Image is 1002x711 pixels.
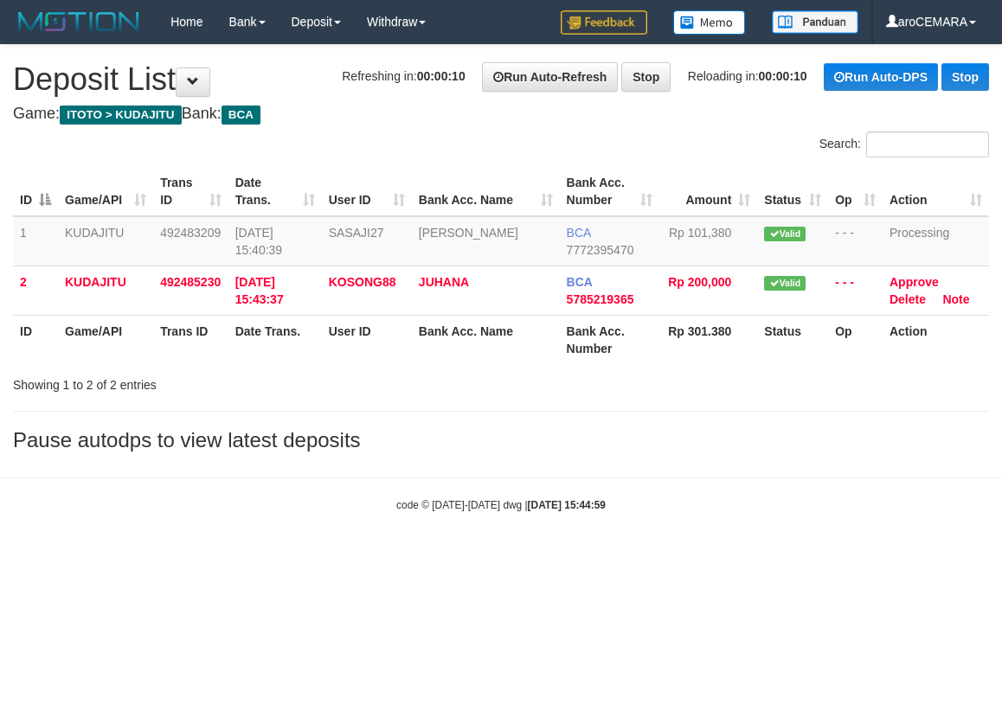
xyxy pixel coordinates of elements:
[883,216,989,266] td: Processing
[329,226,384,240] span: SASAJI27
[58,315,153,364] th: Game/API
[13,429,989,452] h3: Pause autodps to view latest deposits
[13,106,989,123] h4: Game: Bank:
[322,315,412,364] th: User ID
[58,216,153,266] td: KUDAJITU
[828,167,883,216] th: Op: activate to sort column ascending
[673,10,746,35] img: Button%20Memo.svg
[828,266,883,315] td: - - -
[668,275,731,289] span: Rp 200,000
[419,275,469,289] a: JUHANA
[13,369,405,394] div: Showing 1 to 2 of 2 entries
[417,69,466,83] strong: 00:00:10
[58,167,153,216] th: Game/API: activate to sort column ascending
[222,106,260,125] span: BCA
[890,275,939,289] a: Approve
[58,266,153,315] td: KUDAJITU
[482,62,618,92] a: Run Auto-Refresh
[419,226,518,240] a: [PERSON_NAME]
[396,499,606,511] small: code © [DATE]-[DATE] dwg |
[153,167,228,216] th: Trans ID: activate to sort column ascending
[824,63,938,91] a: Run Auto-DPS
[13,266,58,315] td: 2
[235,275,284,306] span: [DATE] 15:43:37
[322,167,412,216] th: User ID: activate to sort column ascending
[561,10,647,35] img: Feedback.jpg
[13,216,58,266] td: 1
[567,243,634,257] span: Copy 7772395470 to clipboard
[560,315,660,364] th: Bank Acc. Number
[160,226,221,240] span: 492483209
[941,63,989,91] a: Stop
[412,167,560,216] th: Bank Acc. Name: activate to sort column ascending
[329,275,396,289] span: KOSONG88
[764,276,806,291] span: Valid transaction
[528,499,606,511] strong: [DATE] 15:44:59
[942,292,969,306] a: Note
[160,275,221,289] span: 492485230
[228,167,322,216] th: Date Trans.: activate to sort column ascending
[772,10,858,34] img: panduan.png
[342,69,465,83] span: Refreshing in:
[228,315,322,364] th: Date Trans.
[567,275,593,289] span: BCA
[828,315,883,364] th: Op
[567,292,634,306] span: Copy 5785219365 to clipboard
[567,226,591,240] span: BCA
[759,69,807,83] strong: 00:00:10
[13,9,145,35] img: MOTION_logo.png
[757,315,828,364] th: Status
[60,106,182,125] span: ITOTO > KUDAJITU
[235,226,283,257] span: [DATE] 15:40:39
[890,292,926,306] a: Delete
[819,131,989,157] label: Search:
[659,315,757,364] th: Rp 301.380
[757,167,828,216] th: Status: activate to sort column ascending
[412,315,560,364] th: Bank Acc. Name
[866,131,989,157] input: Search:
[13,315,58,364] th: ID
[764,227,806,241] span: Valid transaction
[883,315,989,364] th: Action
[153,315,228,364] th: Trans ID
[688,69,807,83] span: Reloading in:
[560,167,660,216] th: Bank Acc. Number: activate to sort column ascending
[13,62,989,97] h1: Deposit List
[669,226,731,240] span: Rp 101,380
[883,167,989,216] th: Action: activate to sort column ascending
[659,167,757,216] th: Amount: activate to sort column ascending
[13,167,58,216] th: ID: activate to sort column descending
[828,216,883,266] td: - - -
[621,62,671,92] a: Stop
